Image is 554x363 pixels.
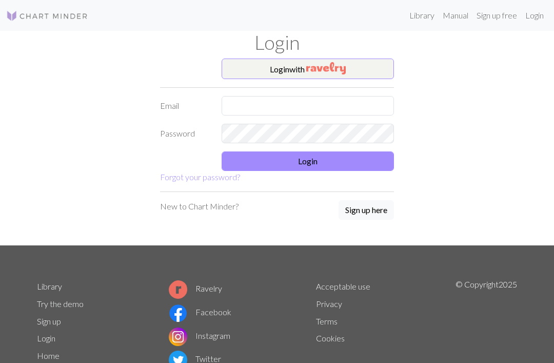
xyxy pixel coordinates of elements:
a: Login [521,5,548,26]
a: Instagram [169,331,230,340]
a: Sign up here [339,200,394,221]
img: Logo [6,10,88,22]
img: Ravelry [306,62,346,74]
a: Sign up [37,316,61,326]
a: Library [37,281,62,291]
h1: Login [31,31,523,54]
p: New to Chart Minder? [160,200,239,213]
img: Instagram logo [169,328,187,346]
button: Sign up here [339,200,394,220]
a: Try the demo [37,299,84,309]
a: Home [37,351,60,360]
button: Login [222,151,394,171]
a: Privacy [316,299,342,309]
a: Manual [439,5,472,26]
a: Sign up free [472,5,521,26]
a: Forgot your password? [160,172,240,182]
a: Terms [316,316,338,326]
a: Facebook [169,307,231,317]
label: Email [154,96,215,116]
a: Ravelry [169,283,222,293]
a: Library [405,5,439,26]
label: Password [154,124,215,143]
img: Facebook logo [169,304,187,322]
a: Cookies [316,333,345,343]
button: Loginwith [222,59,394,79]
a: Login [37,333,55,343]
a: Acceptable use [316,281,370,291]
img: Ravelry logo [169,280,187,299]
